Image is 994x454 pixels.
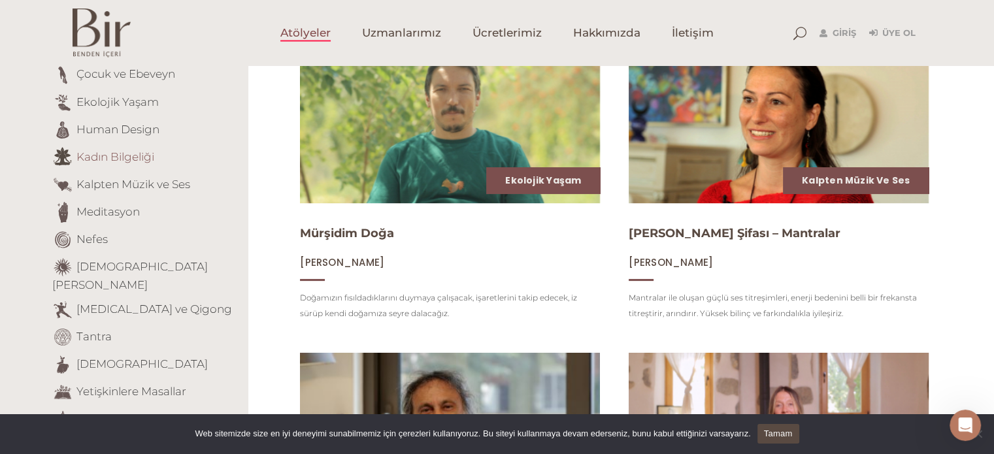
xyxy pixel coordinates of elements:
a: Giriş [820,25,856,41]
a: Tantra [76,329,112,342]
span: Ücretlerimiz [472,25,542,41]
a: Meditasyon [76,204,140,218]
a: Üye Ol [869,25,916,41]
a: [PERSON_NAME] Şifası – Mantralar [629,226,840,240]
a: Kalpten Müzik ve Ses [76,177,190,190]
span: Atölyeler [280,25,331,41]
p: Mantralar ile oluşan güçlü ses titreşimleri, enerji bedenini belli bir frekansta titreştirir, arı... [629,290,929,321]
a: Ekolojik Yaşam [505,174,581,187]
span: Web sitemizde size en iyi deneyimi sunabilmemiz için çerezleri kullanıyoruz. Bu siteyi kullanmaya... [195,427,750,440]
a: Nefes [76,232,108,245]
a: Yoga [76,412,105,425]
span: İletişim [672,25,714,41]
a: Tamam [757,424,799,444]
a: [DEMOGRAPHIC_DATA] [76,357,208,370]
p: Doğamızın fısıldadıklarını duymaya çalışacak, işaretlerini takip edecek, iz sürüp kendi doğamıza ... [300,290,600,321]
iframe: Intercom live chat [950,410,981,441]
span: Uzmanlarımız [362,25,441,41]
a: [MEDICAL_DATA] ve Qigong [76,302,232,315]
a: Human Design [76,122,159,135]
a: Kalpten Müzik ve Ses [802,174,910,187]
a: Kadın Bilgeliği [76,150,154,163]
a: [PERSON_NAME] [629,256,713,268]
span: Hakkımızda [573,25,640,41]
a: Mürşidim Doğa [300,226,394,240]
a: Ekolojik Yaşam [76,95,159,108]
a: Yetişkinlere Masallar [76,384,186,397]
a: [DEMOGRAPHIC_DATA][PERSON_NAME] [52,259,208,291]
a: Çocuk ve Ebeveyn [76,67,175,80]
a: [PERSON_NAME] [300,256,384,268]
